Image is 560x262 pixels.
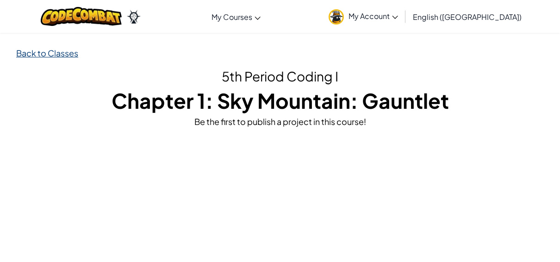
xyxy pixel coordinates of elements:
[413,12,522,22] span: English ([GEOGRAPHIC_DATA])
[348,11,398,21] span: My Account
[408,4,526,29] a: English ([GEOGRAPHIC_DATA])
[16,115,544,128] div: Be the first to publish a project in this course!
[212,12,252,22] span: My Courses
[16,67,544,86] h2: 5th Period Coding I
[16,86,544,115] h1: Chapter 1: Sky Mountain: Gauntlet
[41,7,122,26] img: CodeCombat logo
[16,48,78,58] a: Back to Classes
[126,10,141,24] img: Ozaria
[329,9,344,25] img: avatar
[324,2,403,31] a: My Account
[207,4,265,29] a: My Courses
